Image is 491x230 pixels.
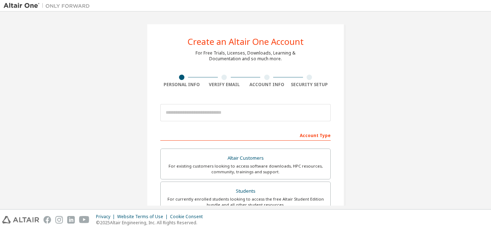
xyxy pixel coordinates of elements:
div: Privacy [96,214,117,220]
img: Altair One [4,2,93,9]
div: Altair Customers [165,153,326,163]
div: Security Setup [288,82,331,88]
div: For currently enrolled students looking to access the free Altair Student Edition bundle and all ... [165,196,326,208]
img: altair_logo.svg [2,216,39,224]
img: instagram.svg [55,216,63,224]
div: Create an Altair One Account [188,37,304,46]
div: For existing customers looking to access software downloads, HPC resources, community, trainings ... [165,163,326,175]
div: Account Info [245,82,288,88]
div: For Free Trials, Licenses, Downloads, Learning & Documentation and so much more. [196,50,295,62]
p: © 2025 Altair Engineering, Inc. All Rights Reserved. [96,220,207,226]
div: Account Type [160,129,331,141]
img: facebook.svg [43,216,51,224]
div: Personal Info [160,82,203,88]
div: Cookie Consent [170,214,207,220]
div: Students [165,186,326,196]
div: Website Terms of Use [117,214,170,220]
img: youtube.svg [79,216,90,224]
div: Verify Email [203,82,246,88]
img: linkedin.svg [67,216,75,224]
